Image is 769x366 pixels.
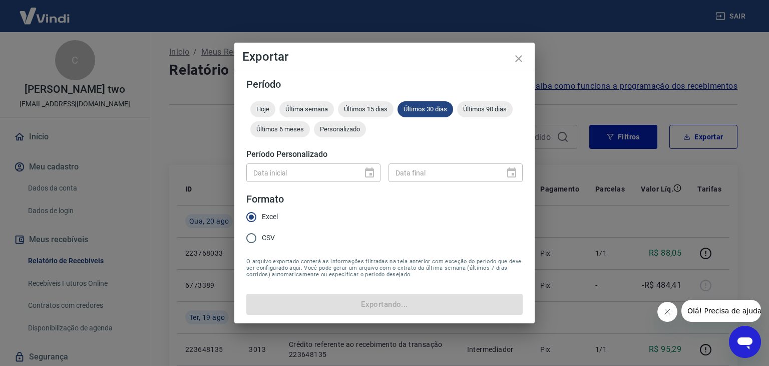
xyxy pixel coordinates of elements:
[262,212,278,222] span: Excel
[250,121,310,137] div: Últimos 6 meses
[457,105,513,113] span: Últimos 90 dias
[729,326,761,358] iframe: Botão para abrir a janela de mensagens
[242,51,527,63] h4: Exportar
[250,105,275,113] span: Hoje
[250,125,310,133] span: Últimos 6 meses
[657,302,677,322] iframe: Fechar mensagem
[314,125,366,133] span: Personalizado
[314,121,366,137] div: Personalizado
[389,163,498,182] input: DD/MM/YYYY
[6,7,84,15] span: Olá! Precisa de ajuda?
[338,101,394,117] div: Últimos 15 dias
[246,149,523,159] h5: Período Personalizado
[398,101,453,117] div: Últimos 30 dias
[279,101,334,117] div: Última semana
[262,233,275,243] span: CSV
[279,105,334,113] span: Última semana
[250,101,275,117] div: Hoje
[681,300,761,322] iframe: Mensagem da empresa
[507,47,531,71] button: close
[398,105,453,113] span: Últimos 30 dias
[246,79,523,89] h5: Período
[246,258,523,278] span: O arquivo exportado conterá as informações filtradas na tela anterior com exceção do período que ...
[457,101,513,117] div: Últimos 90 dias
[246,192,284,207] legend: Formato
[246,163,355,182] input: DD/MM/YYYY
[338,105,394,113] span: Últimos 15 dias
